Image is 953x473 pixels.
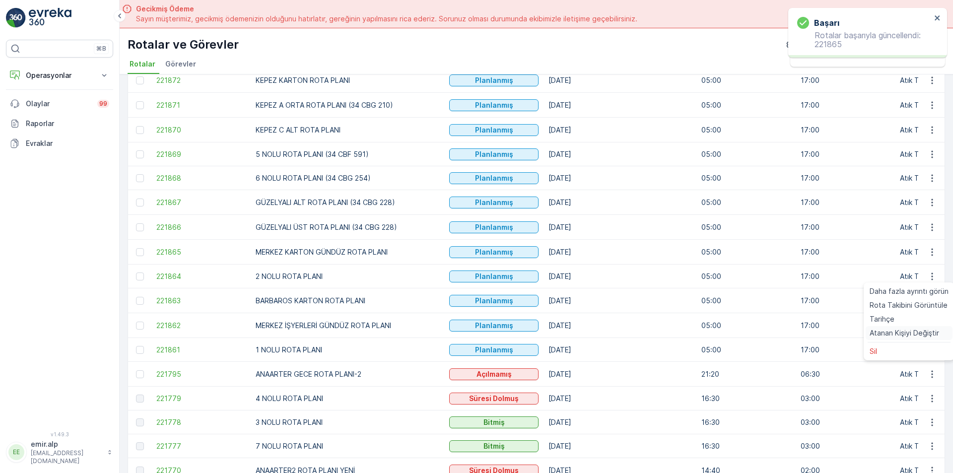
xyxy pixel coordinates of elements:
[156,75,246,85] a: 221872
[696,68,796,93] td: 05:00
[156,441,246,451] a: 221777
[544,288,696,313] td: [DATE]
[544,68,696,93] td: [DATE]
[31,449,102,465] p: [EMAIL_ADDRESS][DOMAIN_NAME]
[476,369,512,379] p: Açılmamış
[449,295,539,307] button: Planlanmış
[544,190,696,215] td: [DATE]
[544,313,696,338] td: [DATE]
[796,313,895,338] td: 17:00
[475,271,513,281] p: Planlanmış
[128,37,239,53] p: Rotalar ve Görevler
[449,246,539,258] button: Planlanmış
[156,369,246,379] a: 221795
[136,395,144,403] div: Toggle Row Selected
[696,387,796,410] td: 16:30
[696,338,796,362] td: 05:00
[544,362,696,387] td: [DATE]
[251,313,444,338] td: MERKEZ İŞYERLERİ GÜNDÜZ ROTA PLANI
[696,166,796,190] td: 05:00
[870,300,948,310] span: Rota Takibini Görüntüle
[136,101,144,109] div: Toggle Row Selected
[796,240,895,265] td: 17:00
[156,345,246,355] span: 221861
[136,248,144,256] div: Toggle Row Selected
[475,198,513,207] p: Planlanmış
[26,99,91,109] p: Olaylar
[796,142,895,166] td: 17:00
[696,215,796,240] td: 05:00
[797,31,931,49] p: Rotalar başarıyla güncellendi: 221865
[796,118,895,142] td: 17:00
[449,172,539,184] button: Planlanmış
[469,394,519,404] p: Süresi Dolmuş
[130,59,155,69] span: Rotalar
[251,240,444,265] td: MERKEZ KARTON GÜNDÜZ ROTA PLANI
[870,346,877,356] span: Sil
[156,100,246,110] span: 221871
[251,288,444,313] td: BARBAROS KARTON ROTA PLANI
[544,338,696,362] td: [DATE]
[696,362,796,387] td: 21:20
[156,198,246,207] span: 221867
[544,265,696,288] td: [DATE]
[251,166,444,190] td: 6 NOLU ROTA PLANI (34 CBG 254)
[6,114,113,134] a: Raporlar
[156,417,246,427] span: 221778
[251,93,444,118] td: KEPEZ A ORTA ROTA PLANI (34 CBG 210)
[156,394,246,404] a: 221779
[6,94,113,114] a: Olaylar99
[544,410,696,434] td: [DATE]
[475,173,513,183] p: Planlanmış
[136,322,144,330] div: Toggle Row Selected
[136,346,144,354] div: Toggle Row Selected
[544,387,696,410] td: [DATE]
[99,100,107,108] p: 99
[136,76,144,84] div: Toggle Row Selected
[156,125,246,135] span: 221870
[475,149,513,159] p: Planlanmış
[156,271,246,281] a: 221864
[475,296,513,306] p: Planlanmış
[136,14,637,24] span: Sayın müşterimiz, gecikmiş ödemenizin olduğunu hatırlatır, gereğinin yapılmasını rica ederiz. Sor...
[696,410,796,434] td: 16:30
[6,431,113,437] span: v 1.49.3
[796,166,895,190] td: 17:00
[156,321,246,331] a: 221862
[251,215,444,240] td: GÜZELYALI ÜST ROTA PLANI (34 CBG 228)
[8,444,24,460] div: EE
[696,434,796,458] td: 16:30
[31,439,102,449] p: emir.alp
[156,296,246,306] a: 221863
[26,70,93,80] p: Operasyonlar
[696,118,796,142] td: 05:00
[475,345,513,355] p: Planlanmış
[870,314,894,324] span: Tarihçe
[449,221,539,233] button: Planlanmış
[544,93,696,118] td: [DATE]
[251,190,444,215] td: GÜZELYALI ALT ROTA PLANI (34 CBG 228)
[866,298,953,312] a: Rota Takibini Görüntüle
[136,126,144,134] div: Toggle Row Selected
[796,68,895,93] td: 17:00
[796,338,895,362] td: 17:00
[796,93,895,118] td: 17:00
[26,119,109,129] p: Raporlar
[136,174,144,182] div: Toggle Row Selected
[449,74,539,86] button: Planlanmış
[796,387,895,410] td: 03:00
[156,149,246,159] a: 221869
[814,17,839,29] h3: başarı
[483,417,505,427] p: Bitmiş
[156,222,246,232] a: 221866
[796,288,895,313] td: 17:00
[136,272,144,280] div: Toggle Row Selected
[449,344,539,356] button: Planlanmış
[136,150,144,158] div: Toggle Row Selected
